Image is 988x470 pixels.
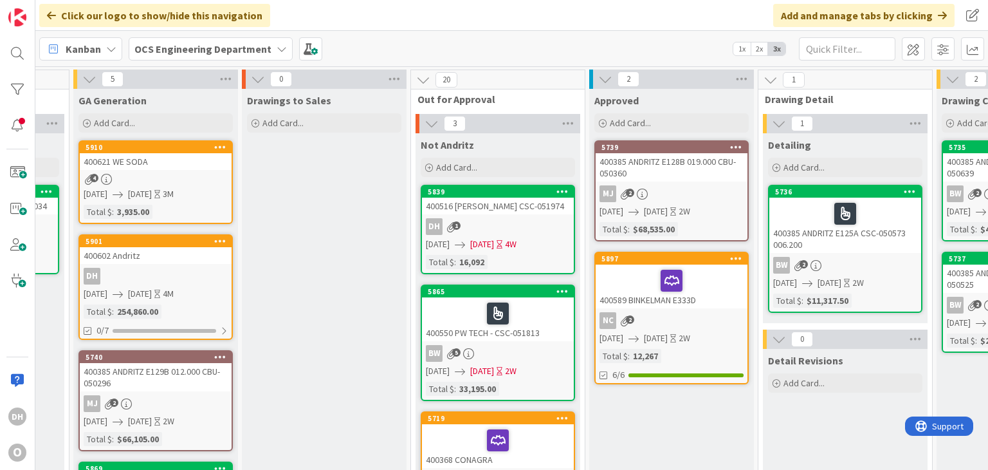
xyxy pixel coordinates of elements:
span: : [975,334,977,348]
span: 2 [800,260,808,268]
div: 5736 [769,186,921,198]
span: [DATE] [947,316,971,330]
span: Add Card... [436,162,477,173]
div: 5897400589 BINKELMAN E333D [596,253,747,308]
div: 5739 [601,143,747,152]
div: 400621 WE SODA [80,153,232,170]
div: NC [596,312,747,329]
span: [DATE] [426,238,450,251]
span: [DATE] [947,205,971,218]
div: MJ [599,185,616,202]
div: 5865400550 PW TECH - CSC-051813 [422,286,574,341]
img: Visit kanbanzone.com [8,8,26,26]
div: 12,267 [630,349,661,363]
span: [DATE] [128,415,152,428]
span: : [628,349,630,363]
span: 1 [791,116,813,131]
span: : [801,294,803,308]
div: Total $ [599,222,628,236]
div: 5739 [596,142,747,153]
div: 5897 [596,253,747,265]
div: NC [599,312,616,329]
div: 5736400385 ANDRITZ E125A CSC-050573 006.200 [769,186,921,253]
span: Add Card... [783,377,825,389]
div: 5901 [86,237,232,246]
div: 3M [163,187,174,201]
div: 5910 [80,142,232,153]
div: 400589 BINKELMAN E333D [596,265,747,308]
div: 16,092 [456,255,488,269]
div: BW [947,185,964,202]
span: [DATE] [773,276,797,290]
div: 254,860.00 [114,305,161,319]
span: 4 [90,174,98,182]
div: BW [947,297,964,314]
div: 5901400602 Andritz [80,236,232,264]
span: 1 [452,221,461,230]
div: O [8,444,26,462]
a: 5839400516 [PERSON_NAME] CSC-051974DH[DATE][DATE]4WTotal $:16,092 [421,185,575,274]
span: 2 [617,71,639,87]
div: Total $ [947,222,975,236]
div: DH [80,268,232,285]
div: 400385 ANDRITZ E128B 019.000 CBU- 050360 [596,153,747,182]
div: 5865 [422,286,574,297]
div: 5719400368 CONAGRA [422,413,574,468]
div: DH [426,218,443,235]
span: : [454,382,456,396]
div: 5910 [86,143,232,152]
span: : [112,305,114,319]
div: 5839 [422,186,574,198]
div: 5897 [601,254,747,263]
a: 5736400385 ANDRITZ E125A CSC-050573 006.200BW[DATE][DATE]2WTotal $:$11,317.50 [768,185,922,313]
span: [DATE] [84,415,107,428]
div: BW [426,345,443,362]
span: : [112,432,114,446]
div: 5719 [428,414,574,423]
div: 5736 [775,187,921,196]
span: Not Andritz [421,138,474,151]
div: Total $ [426,255,454,269]
span: : [112,205,114,219]
span: [DATE] [599,332,623,345]
span: [DATE] [470,238,494,251]
div: Total $ [947,334,975,348]
div: $66,105.00 [114,432,162,446]
div: 5740400385 ANDRITZ E129B 012.000 CBU- 050296 [80,352,232,391]
div: 2W [852,276,864,290]
div: 5901 [80,236,232,247]
div: DH [422,218,574,235]
div: Total $ [84,205,112,219]
span: : [975,222,977,236]
span: [DATE] [644,205,668,218]
a: 5901400602 AndritzDH[DATE][DATE]4MTotal $:254,860.000/7 [78,234,233,340]
span: Kanban [66,41,101,57]
div: MJ [80,395,232,412]
div: MJ [84,395,100,412]
span: 20 [435,72,457,88]
span: 3x [768,42,785,55]
div: 400368 CONAGRA [422,424,574,468]
span: 0/7 [96,324,109,337]
div: Click our logo to show/hide this navigation [39,4,270,27]
div: 400550 PW TECH - CSC-051813 [422,297,574,341]
span: [DATE] [426,364,450,378]
div: 2W [505,364,517,378]
span: Add Card... [94,117,135,129]
div: 2W [679,332,690,345]
span: 0 [791,332,813,347]
span: Add Card... [783,162,825,173]
span: Drawing Detail [765,93,916,106]
div: $68,535.00 [630,222,678,236]
a: 5910400621 WE SODA[DATE][DATE]3MTotal $:3,935.00 [78,140,233,224]
div: BW [769,257,921,274]
div: 3,935.00 [114,205,152,219]
span: 5 [452,348,461,357]
span: [DATE] [818,276,841,290]
div: Add and manage tabs by clicking [773,4,955,27]
a: 5740400385 ANDRITZ E129B 012.000 CBU- 050296MJ[DATE][DATE]2WTotal $:$66,105.00 [78,350,233,451]
div: 400385 ANDRITZ E125A CSC-050573 006.200 [769,198,921,253]
span: Approved [594,94,639,107]
span: [DATE] [128,287,152,301]
div: Total $ [426,382,454,396]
